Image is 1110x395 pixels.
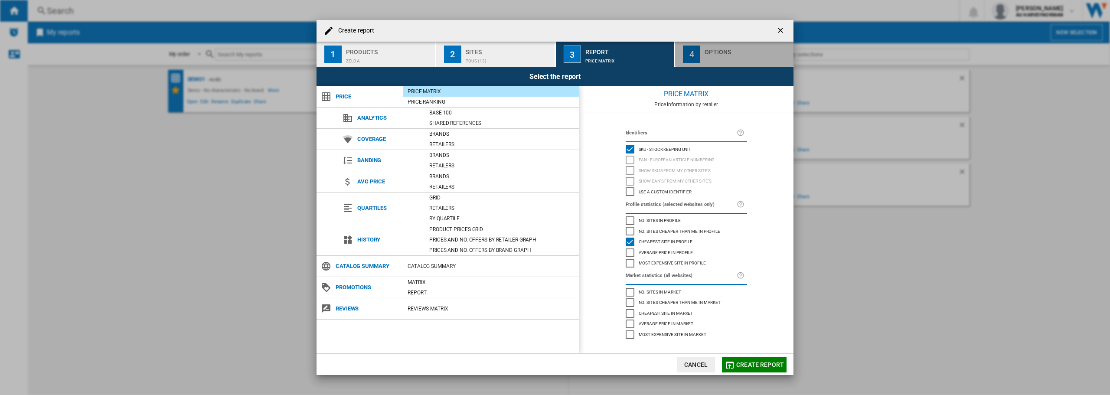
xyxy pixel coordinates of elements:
[331,91,403,103] span: Price
[444,46,461,63] div: 2
[425,130,579,138] div: Brands
[683,46,700,63] div: 4
[403,278,579,287] div: Matrix
[425,161,579,170] div: Retailers
[346,45,431,54] div: Products
[425,235,579,244] div: Prices and No. offers by retailer graph
[626,319,747,330] md-checkbox: Average price in market
[334,26,374,35] h4: Create report
[639,188,692,194] span: Use a custom identifier
[353,133,425,145] span: Coverage
[425,204,579,212] div: Retailers
[677,357,715,372] button: Cancel
[403,304,579,313] div: REVIEWS Matrix
[585,45,671,54] div: Report
[466,45,551,54] div: Sites
[425,183,579,191] div: Retailers
[639,238,693,244] span: Cheapest site in profile
[317,67,793,86] div: Select the report
[331,303,403,315] span: Reviews
[425,108,579,117] div: Base 100
[579,101,793,108] div: Price information by retailer
[331,260,403,272] span: Catalog Summary
[626,297,747,308] md-checkbox: No. sites cheaper than me in market
[564,46,581,63] div: 3
[736,361,784,368] span: Create report
[776,26,787,36] ng-md-icon: getI18NText('BUTTONS.CLOSE_DIALOG')
[353,234,425,246] span: History
[626,237,747,248] md-checkbox: Cheapest site in profile
[639,167,711,173] span: Show SKU'S from my other site's
[425,246,579,255] div: Prices and No. offers by brand graph
[675,42,793,67] button: 4 Options
[331,281,403,294] span: Promotions
[773,22,790,39] button: getI18NText('BUTTONS.CLOSE_DIALOG')
[403,87,579,96] div: Price Matrix
[626,215,747,226] md-checkbox: No. sites in profile
[639,310,693,316] span: Cheapest site in market
[626,165,747,176] md-checkbox: Show SKU'S from my other site's
[626,226,747,237] md-checkbox: No. sites cheaper than me in profile
[466,54,551,63] div: TOUS (13)
[626,247,747,258] md-checkbox: Average price in profile
[639,249,693,255] span: Average price in profile
[353,112,425,124] span: Analytics
[353,176,425,188] span: Avg price
[425,140,579,149] div: Retailers
[639,320,694,326] span: Average price in market
[425,151,579,160] div: Brands
[579,86,793,101] div: Price Matrix
[626,258,747,269] md-checkbox: Most expensive site in profile
[403,98,579,106] div: Price Ranking
[626,155,747,166] md-checkbox: EAN - European Article Numbering
[353,202,425,214] span: Quartiles
[705,45,790,54] div: Options
[626,128,737,138] label: Identifiers
[425,225,579,234] div: Product prices grid
[639,288,681,294] span: No. sites in market
[626,329,747,340] md-checkbox: Most expensive site in market
[425,119,579,127] div: Shared references
[436,42,555,67] button: 2 Sites TOUS (13)
[639,156,715,162] span: EAN - European Article Numbering
[639,228,720,234] span: No. sites cheaper than me in profile
[403,288,579,297] div: Report
[626,308,747,319] md-checkbox: Cheapest site in market
[639,177,712,183] span: Show EAN's from my other site's
[639,259,706,265] span: Most expensive site in profile
[585,54,671,63] div: Price Matrix
[626,144,747,155] md-checkbox: SKU - Stock Keeping Unit
[403,262,579,271] div: Catalog Summary
[722,357,787,372] button: Create report
[626,176,747,187] md-checkbox: Show EAN's from my other site's
[425,214,579,223] div: By quartile
[639,146,692,152] span: SKU - Stock Keeping Unit
[317,42,436,67] button: 1 Products zelda
[639,299,721,305] span: No. sites cheaper than me in market
[626,200,737,209] label: Profile statistics (selected websites only)
[626,287,747,297] md-checkbox: No. sites in market
[626,186,747,197] md-checkbox: Use a custom identifier
[425,172,579,181] div: Brands
[639,331,706,337] span: Most expensive site in market
[324,46,342,63] div: 1
[626,271,737,281] label: Market statistics (all websites)
[556,42,675,67] button: 3 Report Price Matrix
[353,154,425,166] span: Banding
[346,54,431,63] div: zelda
[425,193,579,202] div: Grid
[639,217,681,223] span: No. sites in profile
